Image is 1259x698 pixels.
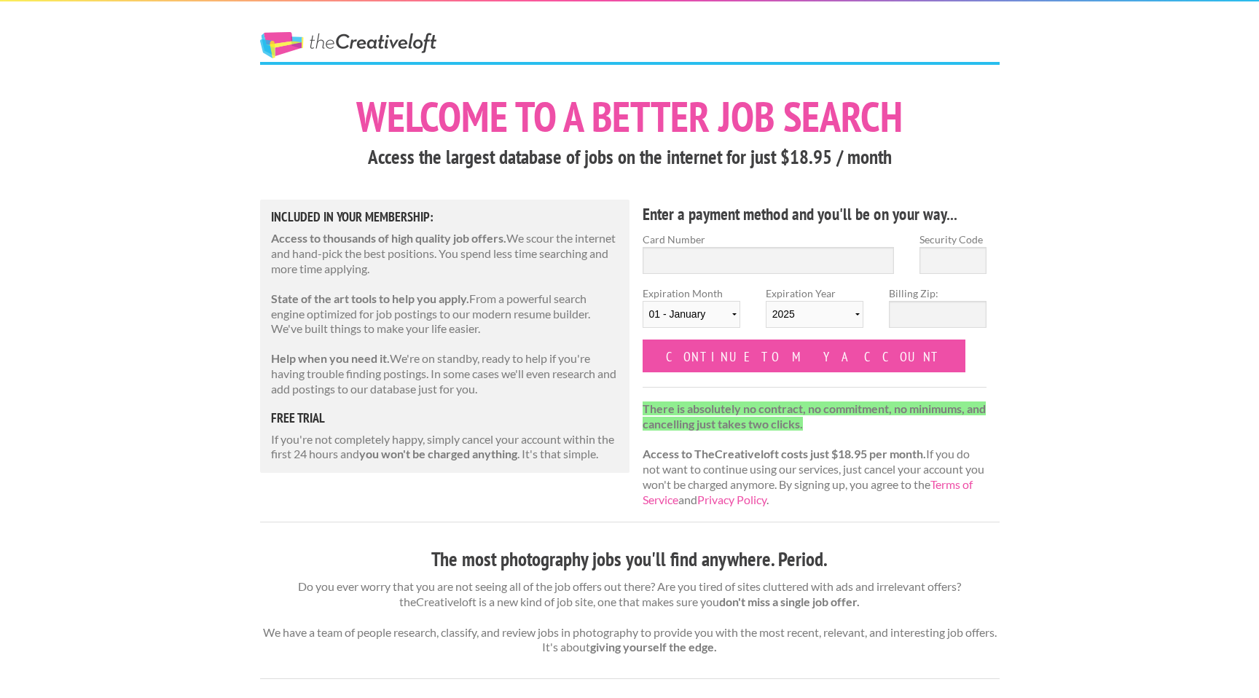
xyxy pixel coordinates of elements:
[643,232,895,247] label: Card Number
[643,203,987,226] h4: Enter a payment method and you'll be on your way...
[260,95,1000,138] h1: Welcome to a better job search
[643,401,986,431] strong: There is absolutely no contract, no commitment, no minimums, and cancelling just takes two clicks.
[271,351,619,396] p: We're on standby, ready to help if you're having trouble finding postings. In some cases we'll ev...
[271,231,619,276] p: We scour the internet and hand-pick the best positions. You spend less time searching and more ti...
[889,286,987,301] label: Billing Zip:
[271,432,619,463] p: If you're not completely happy, simply cancel your account within the first 24 hours and . It's t...
[271,211,619,224] h5: Included in Your Membership:
[260,32,436,58] a: The Creative Loft
[271,412,619,425] h5: free trial
[260,579,1000,655] p: Do you ever worry that you are not seeing all of the job offers out there? Are you tired of sites...
[719,595,860,608] strong: don't miss a single job offer.
[697,493,766,506] a: Privacy Policy
[271,351,390,365] strong: Help when you need it.
[643,286,740,340] label: Expiration Month
[271,291,469,305] strong: State of the art tools to help you apply.
[766,301,863,328] select: Expiration Year
[643,301,740,328] select: Expiration Month
[643,401,987,508] p: If you do not want to continue using our services, just cancel your account you won't be charged ...
[919,232,987,247] label: Security Code
[590,640,717,654] strong: giving yourself the edge.
[260,144,1000,171] h3: Access the largest database of jobs on the internet for just $18.95 / month
[643,340,966,372] input: Continue to my account
[643,447,926,460] strong: Access to TheCreativeloft costs just $18.95 per month.
[766,286,863,340] label: Expiration Year
[260,546,1000,573] h3: The most photography jobs you'll find anywhere. Period.
[643,477,973,506] a: Terms of Service
[271,231,506,245] strong: Access to thousands of high quality job offers.
[271,291,619,337] p: From a powerful search engine optimized for job postings to our modern resume builder. We've buil...
[359,447,517,460] strong: you won't be charged anything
